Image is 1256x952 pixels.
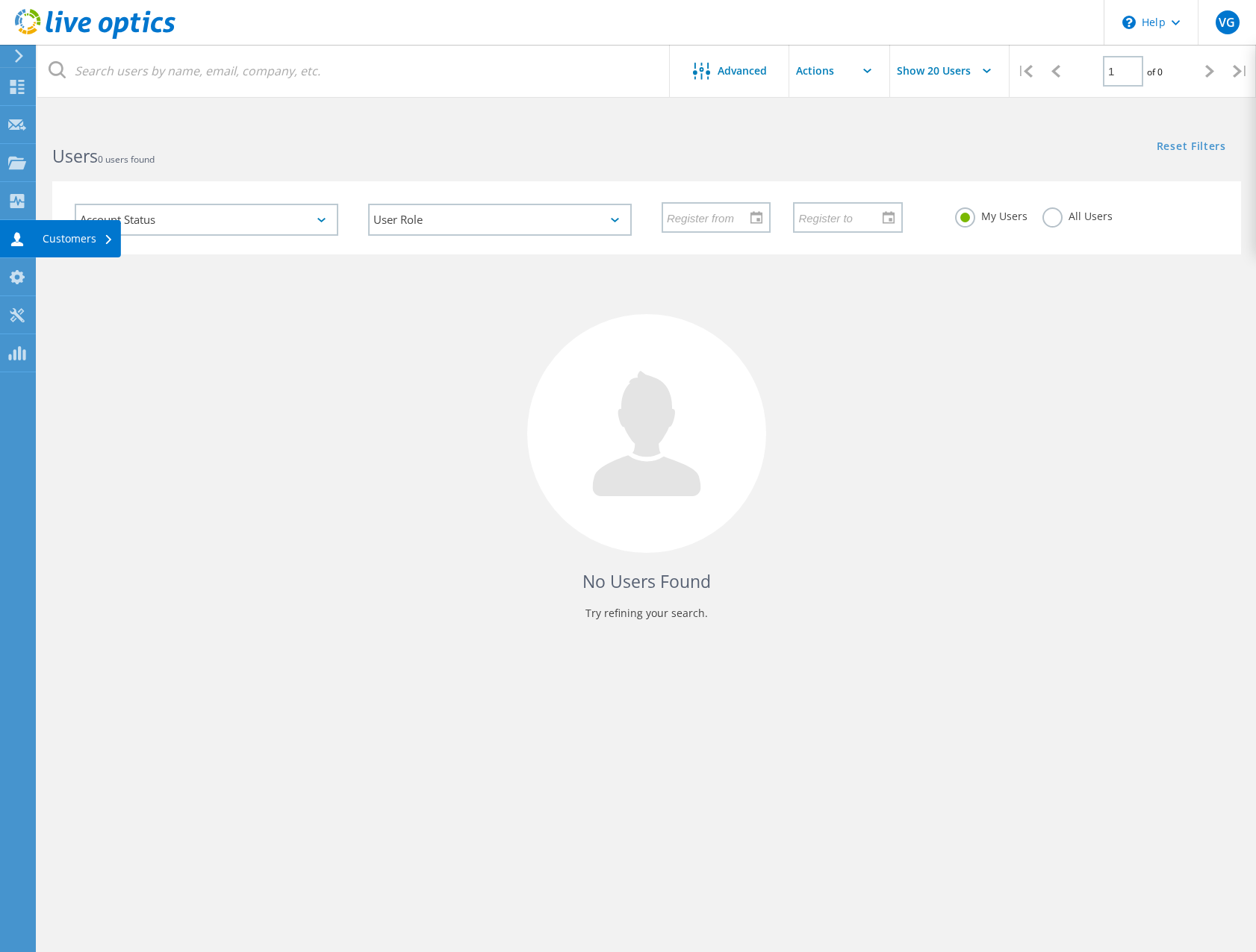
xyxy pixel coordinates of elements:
[37,45,671,97] input: Search users by name, email, company, etc.
[52,144,98,168] b: Users
[1225,45,1256,98] div: |
[718,66,767,76] span: Advanced
[98,153,155,166] span: 0 users found
[1122,16,1136,29] svg: \n
[1219,16,1235,28] span: VG
[67,569,1226,594] h4: No Users Found
[1147,66,1163,78] span: of 0
[1010,45,1040,98] div: |
[15,31,175,42] a: Live Optics Dashboard
[75,204,338,236] div: Account Status
[663,203,759,231] input: Register from
[67,601,1226,625] p: Try refining your search.
[43,234,114,244] div: Customers
[368,204,632,236] div: User Role
[955,207,1028,222] label: My Users
[1157,141,1226,154] a: Reset Filters
[795,203,890,231] input: Register to
[1042,207,1113,222] label: All Users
